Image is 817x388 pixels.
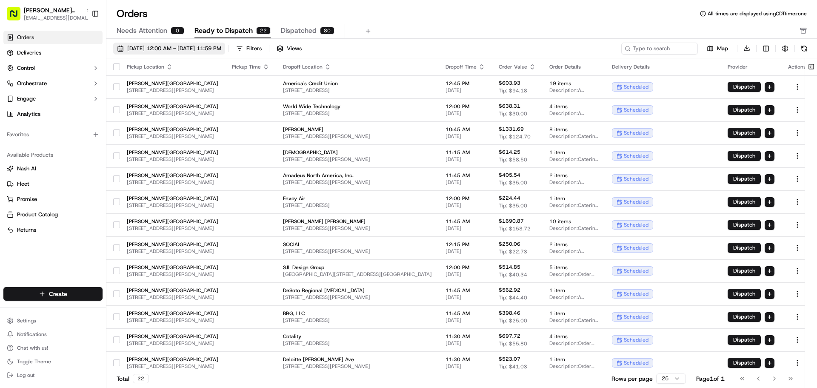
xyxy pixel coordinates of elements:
[549,356,598,363] span: 1 item
[283,271,432,278] span: [GEOGRAPHIC_DATA][STREET_ADDRESS][GEOGRAPHIC_DATA]
[9,81,24,97] img: 1736555255976-a54dd68f-1ca7-489b-9aae-adbdc363a1c4
[3,92,103,106] button: Engage
[549,110,598,117] span: Description: A catering order including two Group Bowl Bars with grilled chicken, one Group Bowl ...
[60,211,103,218] a: Powered byPylon
[7,165,99,172] a: Nash AI
[701,43,734,54] button: Map
[3,162,103,175] button: Nash AI
[549,287,598,294] span: 1 item
[728,289,761,299] button: Dispatch
[499,363,527,370] span: Tip: $41.03
[3,3,88,24] button: [PERSON_NAME][GEOGRAPHIC_DATA][EMAIL_ADDRESS][DOMAIN_NAME]
[446,80,485,87] span: 12:45 PM
[446,356,485,363] span: 11:30 AM
[624,129,648,136] span: scheduled
[132,109,155,119] button: See all
[115,155,140,162] span: 11:02 AM
[624,290,648,297] span: scheduled
[17,34,34,41] span: Orders
[624,221,648,228] span: scheduled
[283,287,432,294] span: DeSoto Regional [MEDICAL_DATA]
[283,149,432,156] span: [DEMOGRAPHIC_DATA]
[446,195,485,202] span: 12:00 PM
[7,226,99,234] a: Returns
[283,317,432,324] span: [STREET_ADDRESS]
[717,45,728,52] span: Map
[624,83,648,90] span: scheduled
[446,110,485,117] span: [DATE]
[17,358,51,365] span: Toggle Theme
[17,345,48,351] span: Chat with us!
[9,147,22,161] img: Snider Plaza
[446,202,485,209] span: [DATE]
[3,177,103,191] button: Fleet
[446,225,485,232] span: [DATE]
[446,156,485,163] span: [DATE]
[3,369,103,381] button: Log out
[38,90,117,97] div: We're available if you need us!
[549,271,598,278] span: Description: Order includes Gallon Lemonade, Gallon Unsweet Tea, Greek Salad, and two Group Bowl ...
[283,126,432,133] span: [PERSON_NAME]
[26,155,109,162] span: [PERSON_NAME][GEOGRAPHIC_DATA]
[127,310,218,317] span: [PERSON_NAME][GEOGRAPHIC_DATA]
[17,80,47,87] span: Orchestrate
[127,340,218,347] span: [STREET_ADDRESS][PERSON_NAME]
[127,156,218,163] span: [STREET_ADDRESS][PERSON_NAME]
[624,152,648,159] span: scheduled
[127,333,218,340] span: [PERSON_NAME][GEOGRAPHIC_DATA]
[3,77,103,90] button: Orchestrate
[798,43,810,55] button: Refresh
[624,175,648,182] span: scheduled
[499,195,520,201] span: $224.44
[624,198,648,205] span: scheduled
[69,187,140,202] a: 💻API Documentation
[17,110,40,118] span: Analytics
[127,317,218,324] span: [STREET_ADDRESS][PERSON_NAME]
[549,333,598,340] span: 4 items
[549,294,598,301] span: Description: A catering order including a variety of bowls such as Spicy Lamb + Avocado, Steak + ...
[127,179,218,186] span: [STREET_ADDRESS][PERSON_NAME]
[549,195,598,202] span: 1 item
[611,374,653,383] p: Rows per page
[549,340,598,347] span: Description: Order includes 20 cookies and 2 group bowl bars with grilled chicken, saffron basmat...
[17,317,36,324] span: Settings
[283,218,432,225] span: [PERSON_NAME] [PERSON_NAME]
[446,363,485,370] span: [DATE]
[612,63,714,70] div: Delivery Details
[232,43,266,55] button: Filters
[17,331,47,338] span: Notifications
[3,148,103,162] div: Available Products
[17,226,36,234] span: Returns
[708,10,807,17] span: All times are displayed using CDT timezone
[5,187,69,202] a: 📗Knowledge Base
[17,180,29,188] span: Fleet
[3,223,103,237] button: Returns
[113,43,225,55] button: [DATE] 12:00 AM - [DATE] 11:59 PM
[446,179,485,186] span: [DATE]
[446,133,485,140] span: [DATE]
[283,264,432,271] span: SJL Design Group
[17,49,41,57] span: Deliveries
[446,317,485,324] span: [DATE]
[499,294,527,301] span: Tip: $44.40
[127,45,221,52] span: [DATE] 12:00 AM - [DATE] 11:59 PM
[499,317,527,324] span: Tip: $25.00
[499,225,531,232] span: Tip: $153.72
[3,287,103,301] button: Create
[127,87,218,94] span: [STREET_ADDRESS][PERSON_NAME]
[499,333,520,339] span: $697.72
[728,266,761,276] button: Dispatch
[75,132,100,139] span: 11:39 AM
[71,132,74,139] span: •
[283,179,432,186] span: [STREET_ADDRESS][PERSON_NAME]
[499,172,520,178] span: $405.54
[85,211,103,218] span: Pylon
[549,310,598,317] span: 1 item
[127,80,218,87] span: [PERSON_NAME][GEOGRAPHIC_DATA]
[549,156,598,163] span: Description: Catering order for 40 people including multiple Group Bowl Bars with grilled chicken...
[246,45,262,52] div: Filters
[446,294,485,301] span: [DATE]
[256,27,271,34] div: 22
[283,241,432,248] span: SOCIAL
[7,180,99,188] a: Fleet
